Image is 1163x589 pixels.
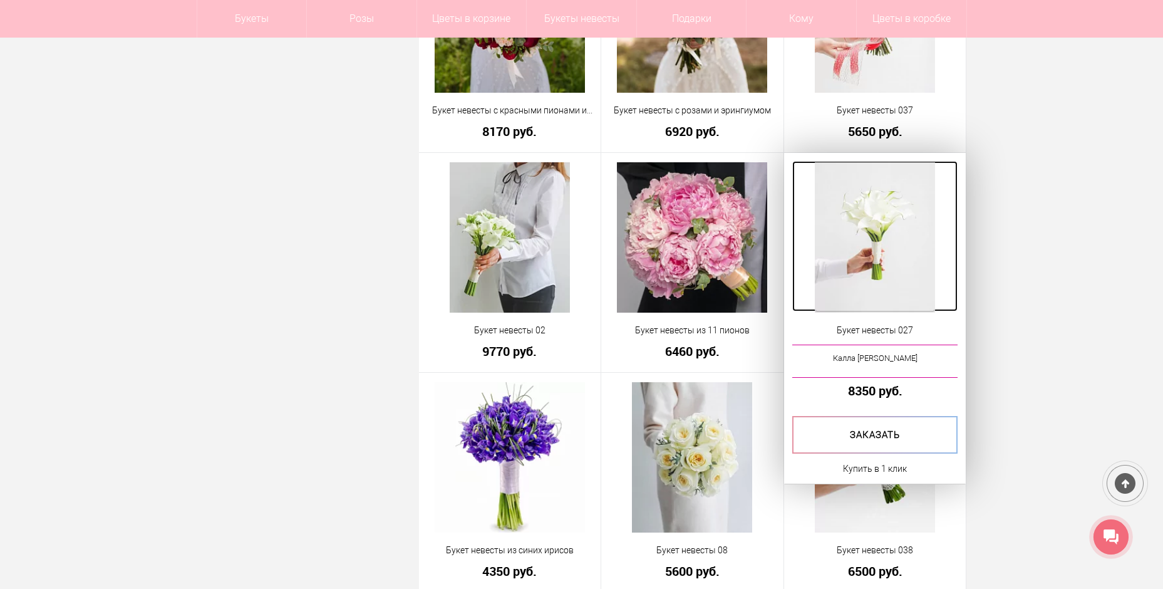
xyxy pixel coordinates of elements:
[427,104,593,117] a: Букет невесты с красными пионами и фрезией
[427,125,593,138] a: 8170 руб.
[609,104,775,117] a: Букет невесты с розами и эрингиумом
[427,544,593,557] a: Букет невесты из синих ирисов
[617,162,767,313] img: Букет невесты из 11 пионов
[792,104,958,117] a: Букет невесты 037
[815,162,935,313] img: Букет невесты 027
[609,565,775,578] a: 5600 руб.
[427,565,593,578] a: 4350 руб.
[792,544,958,557] a: Букет невесты 038
[792,565,958,578] a: 6500 руб.
[609,324,775,337] a: Букет невесты из 11 пионов
[427,324,593,337] a: Букет невесты 02
[792,352,958,365] p: Калла [PERSON_NAME]
[792,345,958,378] a: Калла [PERSON_NAME]
[792,125,958,138] a: 5650 руб.
[792,384,958,397] a: 8350 руб.
[609,544,775,557] a: Букет невесты 08
[609,345,775,358] a: 6460 руб.
[792,324,958,337] a: Букет невесты 027
[843,461,907,476] a: Купить в 1 клик
[427,345,593,358] a: 9770 руб.
[632,382,752,533] img: Букет невесты 08
[435,382,585,533] img: Букет невесты из синих ирисов
[609,125,775,138] a: 6920 руб.
[450,162,570,313] img: Букет невесты 02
